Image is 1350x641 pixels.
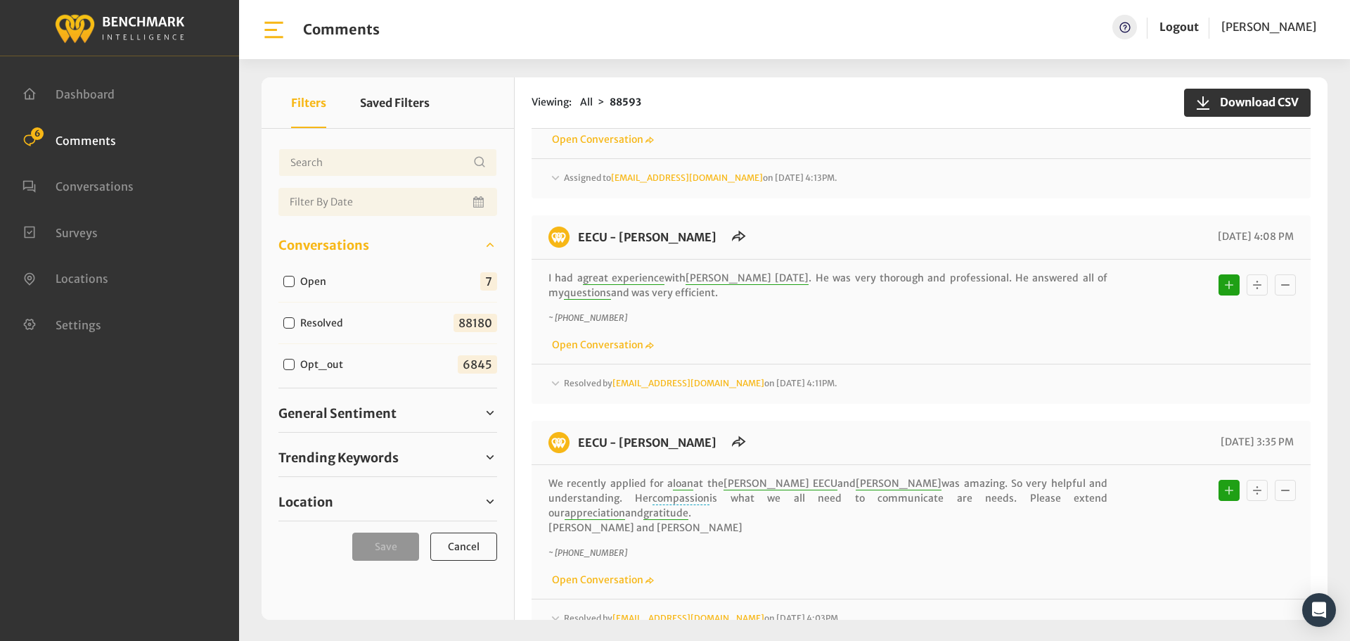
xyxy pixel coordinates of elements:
[480,272,497,291] span: 7
[548,432,570,453] img: benchmark
[22,317,101,331] a: Settings
[564,613,841,623] span: Resolved by on [DATE] 4:03PM.
[548,271,1107,300] p: I had a with . He was very thorough and professional. He answered all of my and was very efficient.
[548,573,654,586] a: Open Conversation
[1211,94,1299,110] span: Download CSV
[278,234,497,255] a: Conversations
[56,87,115,101] span: Dashboard
[611,172,763,183] a: [EMAIL_ADDRESS][DOMAIN_NAME]
[278,188,497,216] input: Date range input field
[583,272,664,285] span: great experience
[295,274,337,289] label: Open
[580,96,593,108] span: All
[578,436,716,450] a: EECU - [PERSON_NAME]
[548,133,654,146] a: Open Conversation
[262,18,286,42] img: bar
[278,491,497,512] a: Location
[856,477,941,490] span: [PERSON_NAME]
[278,447,497,468] a: Trending Keywords
[278,236,369,255] span: Conversations
[1217,436,1294,448] span: [DATE] 3:35 PM
[303,21,380,38] h1: Comments
[278,493,333,512] span: Location
[278,402,497,424] a: General Sentiment
[1214,230,1294,243] span: [DATE] 4:08 PM
[56,225,98,239] span: Surveys
[283,276,295,287] input: Open
[295,357,354,372] label: Opt_out
[278,404,397,423] span: General Sentiment
[1215,476,1299,504] div: Basic example
[652,492,709,505] span: compassion
[612,613,764,623] a: [EMAIL_ADDRESS][DOMAIN_NAME]
[430,533,497,561] button: Cancel
[612,378,764,388] a: [EMAIL_ADDRESS][DOMAIN_NAME]
[283,359,295,370] input: Opt_out
[1221,15,1316,39] a: [PERSON_NAME]
[56,133,116,147] span: Comments
[470,188,489,216] button: Open Calendar
[564,172,837,183] span: Assigned to on [DATE] 4:13PM.
[360,77,430,128] button: Saved Filters
[643,507,688,520] span: gratitude
[724,477,837,490] span: [PERSON_NAME] EECU
[283,317,295,329] input: Resolved
[1215,271,1299,299] div: Basic example
[548,547,627,558] i: ~ [PHONE_NUMBER]
[291,77,326,128] button: Filters
[31,127,44,140] span: 6
[278,448,399,467] span: Trending Keywords
[1159,15,1199,39] a: Logout
[56,272,108,286] span: Locations
[548,376,1294,393] div: Resolved by[EMAIL_ADDRESS][DOMAIN_NAME]on [DATE] 4:11PM.
[1159,20,1199,34] a: Logout
[548,170,1294,187] div: Assigned to[EMAIL_ADDRESS][DOMAIN_NAME]on [DATE] 4:13PM.
[22,224,98,239] a: Surveys
[1302,593,1336,627] div: Open Intercom Messenger
[56,179,134,193] span: Conversations
[454,314,497,332] span: 88180
[570,432,725,453] h6: EECU - Selma Branch
[22,86,115,100] a: Dashboard
[578,230,716,244] a: EECU - [PERSON_NAME]
[548,312,627,323] i: ~ [PHONE_NUMBER]
[570,227,725,248] h6: EECU - Clovis West
[565,507,625,520] span: appreciation
[548,227,570,248] img: benchmark
[458,355,497,374] span: 6845
[278,148,497,177] input: Username
[54,11,185,45] img: benchmark
[1184,89,1311,117] button: Download CSV
[56,317,101,331] span: Settings
[610,96,641,108] strong: 88593
[22,270,108,284] a: Locations
[548,611,1294,628] div: Resolved by[EMAIL_ADDRESS][DOMAIN_NAME]on [DATE] 4:03PM.
[22,178,134,192] a: Conversations
[1221,20,1316,34] span: [PERSON_NAME]
[686,272,809,285] span: [PERSON_NAME] [DATE]
[22,132,116,146] a: Comments 6
[564,286,611,300] span: questions
[295,316,354,331] label: Resolved
[673,477,693,490] span: loan
[548,476,1107,535] p: We recently applied for a at the and was amazing. So very helpful and understanding. Her is what ...
[548,338,654,351] a: Open Conversation
[532,95,572,110] span: Viewing:
[564,378,837,388] span: Resolved by on [DATE] 4:11PM.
